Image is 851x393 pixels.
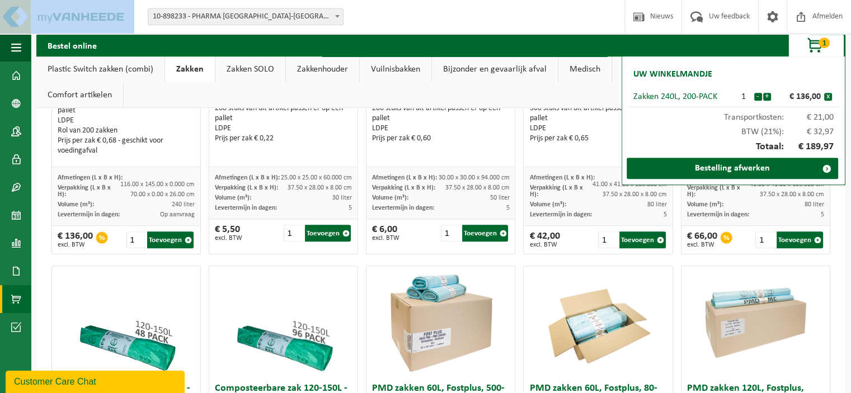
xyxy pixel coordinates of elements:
div: 1 [734,92,754,101]
div: LDPE [215,124,352,134]
div: € 136,00 [774,92,824,101]
span: Volume (m³): [529,201,566,208]
div: Transportkosten: [628,107,839,122]
div: Rol van 200 zakken [58,126,195,136]
a: Zakken [165,56,215,82]
span: Afmetingen (L x B x H): [529,174,594,181]
h2: Bestel online [36,34,108,56]
span: Op aanvraag [160,211,195,218]
span: 1 [819,37,830,48]
a: Recipiënten [612,56,678,82]
span: excl. BTW [529,242,560,248]
span: Verpakking (L x B x H): [687,184,740,198]
span: Volume (m³): [372,195,408,201]
span: 5 [821,211,824,218]
a: Comfort artikelen [36,82,123,108]
span: Verpakking (L x B x H): [529,184,582,198]
span: 37.50 x 28.00 x 8.00 cm [445,184,509,191]
span: 50 liter [490,195,509,201]
span: 37.50 x 28.00 x 8.00 cm [288,184,352,191]
span: 37.50 x 28.00 x 8.00 cm [603,191,667,198]
span: 30.00 x 30.00 x 94.000 cm [438,174,509,181]
span: 5 [506,205,509,211]
div: LDPE [372,124,509,134]
span: Levertermijn in dagen: [372,205,434,211]
span: Verpakking (L x B x H): [215,184,278,191]
img: 01-001045 [70,266,182,378]
span: € 189,97 [784,142,834,152]
div: Prijs per zak € 0,22 [215,134,352,144]
button: Toevoegen [619,231,666,248]
span: 116.00 x 145.00 x 0.000 cm [120,181,195,188]
span: Afmetingen (L x B x H): [58,174,123,181]
img: 01-000497 [699,266,811,378]
span: 25.00 x 25.00 x 60.000 cm [281,174,352,181]
input: 1 [126,231,147,248]
div: € 42,00 [529,231,560,248]
span: excl. BTW [215,235,242,242]
span: 70.00 x 0.00 x 26.00 cm [130,191,195,198]
span: Levertermijn in dagen: [529,211,591,218]
button: Toevoegen [777,231,823,248]
div: € 6,00 [372,225,399,242]
button: Toevoegen [147,231,194,248]
div: LDPE [58,116,195,126]
span: excl. BTW [58,242,93,248]
span: excl. BTW [687,242,717,248]
button: x [824,93,832,101]
div: LDPE [529,124,666,134]
input: 1 [755,231,775,248]
div: € 136,00 [58,231,93,248]
span: 37.50 x 28.00 x 8.00 cm [760,191,824,198]
span: Volume (m³): [58,201,94,208]
input: 1 [598,231,618,248]
input: 1 [441,225,461,242]
div: Prijs per zak € 0,68 - geschikt voor voedingafval [58,136,195,156]
div: BTW (21%): [628,122,839,136]
button: - [754,93,762,101]
span: Verpakking (L x B x H): [372,184,435,191]
span: Afmetingen (L x B x H): [215,174,280,181]
div: € 66,00 [687,231,717,248]
div: Prijs per zak € 0,65 [529,134,666,144]
div: 200 stuks van dit artikel passen er op een pallet [215,103,352,144]
div: Prijs per zak € 0,60 [372,134,509,144]
button: Toevoegen [462,225,509,242]
span: 240 liter [172,201,195,208]
img: 01-000492 [542,266,654,378]
span: € 21,00 [784,113,834,122]
div: 200 stuks van dit artikel passen er op een pallet [372,103,509,144]
button: 1 [788,34,844,56]
img: 01-000686 [228,266,340,378]
span: Afmetingen (L x B x H): [372,174,437,181]
span: 10-898233 - PHARMA BELGIUM-BELMEDIS GRIMBERGEN - GRIMBERGEN [148,8,344,25]
span: 80 liter [805,201,824,208]
div: Zakken 240L, 200-PACK [633,92,734,101]
span: € 32,97 [784,127,834,136]
button: Toevoegen [305,225,351,242]
a: Vuilnisbakken [360,56,431,82]
span: Levertermijn in dagen: [687,211,749,218]
span: 5 [349,205,352,211]
span: 30 liter [332,195,352,201]
span: excl. BTW [372,235,399,242]
h2: Uw winkelmandje [628,62,718,87]
span: 5 [664,211,667,218]
span: Volume (m³): [215,195,251,201]
a: Bijzonder en gevaarlijk afval [432,56,558,82]
input: 1 [284,225,304,242]
span: Levertermijn in dagen: [58,211,120,218]
iframe: chat widget [6,368,187,393]
a: Medisch [558,56,612,82]
a: Plastic Switch zakken (combi) [36,56,164,82]
span: Volume (m³): [687,201,723,208]
span: Levertermijn in dagen: [215,205,277,211]
div: 300 stuks van dit artikel passen er op een pallet [529,103,666,144]
div: Totaal: [628,136,839,158]
span: Verpakking (L x B x H): [58,184,111,198]
span: 10-898233 - PHARMA BELGIUM-BELMEDIS GRIMBERGEN - GRIMBERGEN [148,9,343,25]
img: 01-000493 [385,266,497,378]
span: 80 liter [647,201,667,208]
div: 18 stuks van dit artikel passen er op een pallet [58,96,195,156]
